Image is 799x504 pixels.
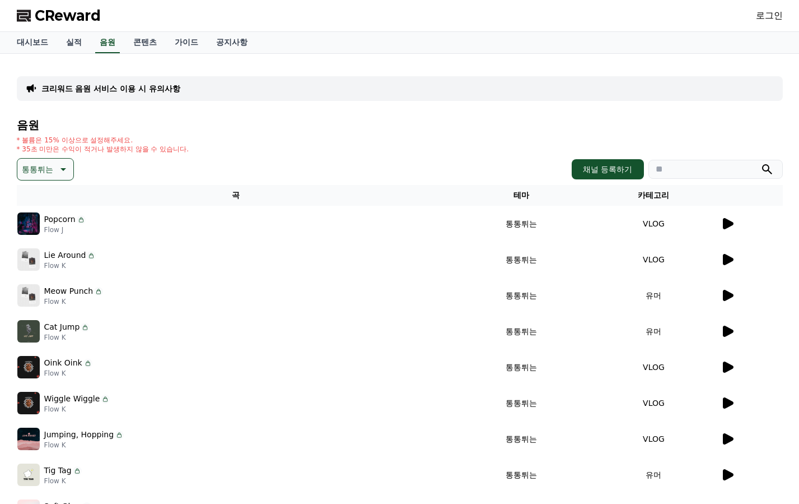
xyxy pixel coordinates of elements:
img: music [17,248,40,271]
p: * 35초 미만은 수익이 적거나 발생하지 않을 수 있습니다. [17,145,189,154]
button: 통통튀는 [17,158,74,181]
td: VLOG [587,242,719,278]
a: 대시보드 [8,32,57,53]
td: 통통튀는 [455,421,587,457]
td: VLOG [587,206,719,242]
p: Flow K [44,333,90,342]
p: Cat Jump [44,321,80,333]
th: 테마 [455,185,587,206]
p: Flow K [44,441,124,450]
img: music [17,212,40,235]
td: 유머 [587,278,719,313]
td: 통통튀는 [455,349,587,385]
p: Flow K [44,261,96,270]
p: Flow K [44,477,82,485]
img: music [17,284,40,307]
p: 통통튀는 [22,161,53,177]
td: 유머 [587,457,719,493]
p: Meow Punch [44,285,94,297]
a: 공지사항 [207,32,256,53]
p: Popcorn [44,214,76,225]
p: * 볼륨은 15% 이상으로 설정해주세요. [17,136,189,145]
img: music [17,428,40,450]
a: 콘텐츠 [124,32,166,53]
img: music [17,356,40,378]
img: music [17,464,40,486]
td: 통통튀는 [455,278,587,313]
p: Flow K [44,297,104,306]
button: 채널 등록하기 [572,159,643,179]
img: music [17,392,40,414]
p: Flow K [44,369,92,378]
td: 유머 [587,313,719,349]
p: Wiggle Wiggle [44,393,100,405]
td: 통통튀는 [455,385,587,421]
p: Flow K [44,405,110,414]
td: 통통튀는 [455,206,587,242]
th: 카테고리 [587,185,719,206]
td: 통통튀는 [455,313,587,349]
h4: 음원 [17,119,783,131]
a: 로그인 [756,9,783,22]
a: 실적 [57,32,91,53]
td: 통통튀는 [455,457,587,493]
a: 가이드 [166,32,207,53]
p: Tig Tag [44,465,72,477]
p: Flow J [44,225,86,234]
td: VLOG [587,385,719,421]
p: Oink Oink [44,357,82,369]
img: music [17,320,40,343]
span: CReward [35,7,101,25]
p: Lie Around [44,249,86,261]
td: VLOG [587,349,719,385]
a: 음원 [95,32,120,53]
a: CReward [17,7,101,25]
td: 통통튀는 [455,242,587,278]
th: 곡 [17,185,456,206]
p: Jumping, Hopping [44,429,114,441]
td: VLOG [587,421,719,457]
a: 크리워드 음원 서비스 이용 시 유의사항 [41,83,180,94]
